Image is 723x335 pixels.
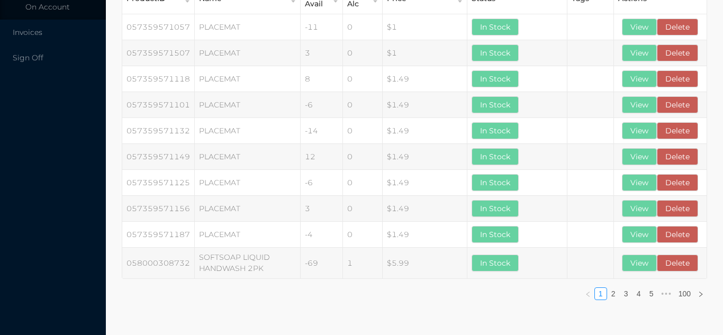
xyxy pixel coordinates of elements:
button: In Stock [472,19,519,35]
td: 0 [343,66,383,92]
button: In Stock [472,148,519,165]
button: Delete [657,174,698,191]
button: Delete [657,70,698,87]
td: -69 [301,248,343,279]
button: View [622,148,657,165]
td: 8 [301,66,343,92]
td: SOFTSOAP LIQUID HANDWASH 2PK [195,248,301,279]
button: View [622,96,657,113]
td: 057359571156 [122,196,195,222]
button: In Stock [472,70,519,87]
td: PLACEMAT [195,40,301,66]
td: 3 [301,196,343,222]
button: Delete [657,148,698,165]
td: 057359571118 [122,66,195,92]
td: 057359571132 [122,118,195,144]
td: -6 [301,170,343,196]
button: In Stock [472,226,519,243]
button: Delete [657,96,698,113]
button: View [622,255,657,271]
td: PLACEMAT [195,92,301,118]
button: Delete [657,226,698,243]
li: Previous Page [582,287,594,300]
td: 0 [343,196,383,222]
button: View [622,44,657,61]
td: $1.49 [383,170,467,196]
li: Next Page [694,287,707,300]
li: 100 [675,287,694,300]
td: $1 [383,14,467,40]
a: 5 [649,289,654,298]
td: -6 [301,92,343,118]
td: PLACEMAT [195,144,301,170]
td: -4 [301,222,343,248]
button: In Stock [472,200,519,217]
i: icon: right [698,291,704,297]
td: 0 [343,144,383,170]
td: $1.49 [383,196,467,222]
span: On Account [25,2,70,12]
td: 057359571149 [122,144,195,170]
td: PLACEMAT [195,170,301,196]
button: Delete [657,255,698,271]
a: 3 [624,289,628,298]
button: Delete [657,200,698,217]
td: $1 [383,40,467,66]
button: In Stock [472,255,519,271]
td: 057359571101 [122,92,195,118]
button: View [622,70,657,87]
li: 1 [594,287,607,300]
td: 057359571507 [122,40,195,66]
i: icon: left [585,291,591,297]
a: 1 [599,289,603,298]
td: 0 [343,14,383,40]
td: $1.49 [383,144,467,170]
span: ••• [658,287,675,300]
td: 0 [343,118,383,144]
td: PLACEMAT [195,66,301,92]
td: 0 [343,40,383,66]
td: 12 [301,144,343,170]
button: View [622,122,657,139]
td: 057359571187 [122,222,195,248]
td: 1 [343,248,383,279]
li: 3 [620,287,632,300]
button: View [622,19,657,35]
td: $1.49 [383,66,467,92]
button: View [622,174,657,191]
button: In Stock [472,96,519,113]
button: In Stock [472,122,519,139]
td: 0 [343,92,383,118]
button: In Stock [472,44,519,61]
span: Invoices [13,28,42,37]
button: Delete [657,19,698,35]
a: 4 [637,289,641,298]
li: 2 [607,287,620,300]
button: Delete [657,44,698,61]
td: PLACEMAT [195,14,301,40]
button: Delete [657,122,698,139]
td: $1.49 [383,92,467,118]
button: View [622,200,657,217]
td: PLACEMAT [195,196,301,222]
td: $5.99 [383,248,467,279]
button: View [622,226,657,243]
li: 5 [645,287,658,300]
td: $1.49 [383,118,467,144]
td: 057359571057 [122,14,195,40]
td: $1.49 [383,222,467,248]
li: 4 [632,287,645,300]
button: In Stock [472,174,519,191]
td: 3 [301,40,343,66]
td: PLACEMAT [195,222,301,248]
td: 0 [343,222,383,248]
a: 2 [611,289,616,298]
td: 058000308732 [122,248,195,279]
td: 057359571125 [122,170,195,196]
li: Next 5 Pages [658,287,675,300]
a: 100 [679,289,691,298]
td: -11 [301,14,343,40]
td: PLACEMAT [195,118,301,144]
td: -14 [301,118,343,144]
span: Sign Off [13,53,43,62]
